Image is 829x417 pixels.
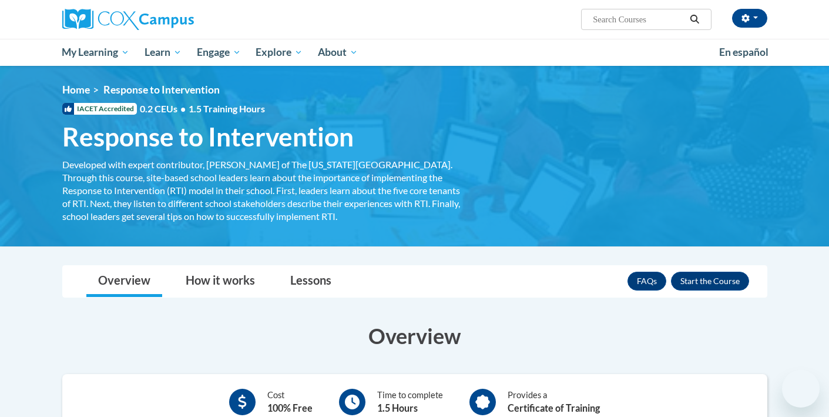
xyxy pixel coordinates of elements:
[267,389,313,415] div: Cost
[189,39,249,66] a: Engage
[508,402,600,413] b: Certificate of Training
[248,39,310,66] a: Explore
[686,12,703,26] button: Search
[671,272,749,291] button: Enroll
[592,12,686,26] input: Search Courses
[62,103,137,115] span: IACET Accredited
[711,40,776,65] a: En español
[140,102,265,115] span: 0.2 CEUs
[62,84,90,96] a: Home
[278,266,343,297] a: Lessons
[318,45,358,59] span: About
[174,266,267,297] a: How it works
[62,9,194,30] img: Cox Campus
[55,39,137,66] a: My Learning
[145,45,182,59] span: Learn
[86,266,162,297] a: Overview
[62,45,129,59] span: My Learning
[103,84,220,96] span: Response to Intervention
[267,402,313,413] b: 100% Free
[310,39,365,66] a: About
[62,121,354,152] span: Response to Intervention
[256,45,303,59] span: Explore
[508,389,600,415] div: Provides a
[45,39,785,66] div: Main menu
[377,389,443,415] div: Time to complete
[377,402,418,413] b: 1.5 Hours
[627,272,666,291] a: FAQs
[180,103,186,114] span: •
[732,9,767,28] button: Account Settings
[719,46,768,58] span: En español
[62,321,767,351] h3: Overview
[197,45,241,59] span: Engage
[782,370,820,408] iframe: Button to launch messaging window
[189,103,265,114] span: 1.5 Training Hours
[137,39,189,66] a: Learn
[62,158,468,223] div: Developed with expert contributor, [PERSON_NAME] of The [US_STATE][GEOGRAPHIC_DATA]. Through this...
[62,9,286,30] a: Cox Campus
